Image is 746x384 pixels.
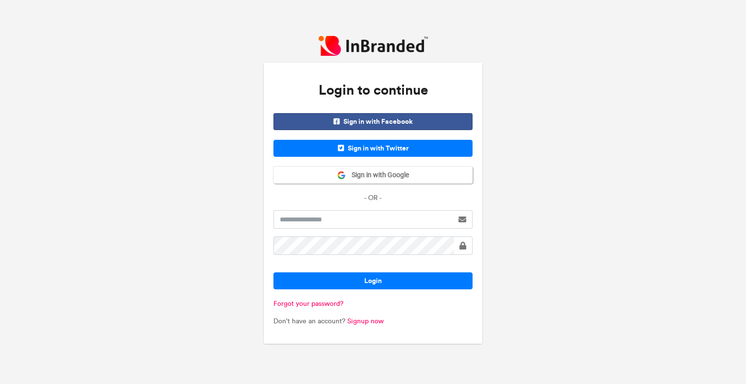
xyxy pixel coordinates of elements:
[705,345,736,374] iframe: chat widget
[346,170,409,180] span: Sign in with Google
[273,113,473,130] span: Sign in with Facebook
[273,167,473,184] button: Sign in with Google
[273,193,473,203] p: - OR -
[273,300,343,308] a: Forgot your password?
[273,72,473,108] h3: Login to continue
[319,36,428,56] img: InBranded Logo
[273,317,473,326] p: Don't have an account?
[273,140,473,157] span: Sign in with Twitter
[347,317,384,325] a: Signup now
[273,272,473,289] button: Login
